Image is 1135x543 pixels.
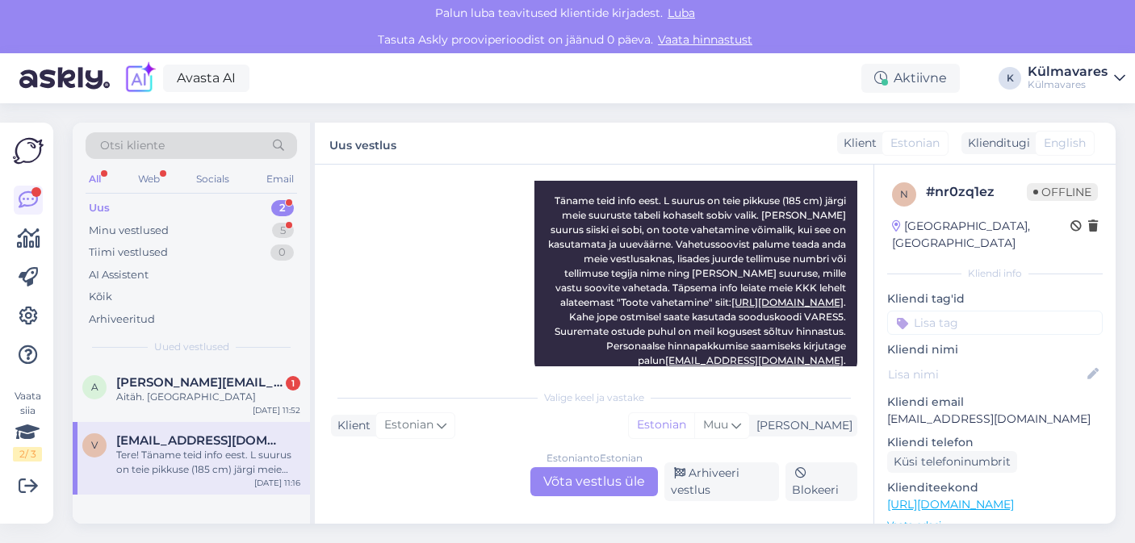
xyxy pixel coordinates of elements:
[1028,78,1108,91] div: Külmavares
[887,311,1103,335] input: Lisa tag
[1028,65,1125,91] a: KülmavaresKülmavares
[999,67,1021,90] div: K
[887,290,1103,307] p: Kliendi tag'id
[331,391,857,405] div: Valige keel ja vastake
[329,132,396,154] label: Uus vestlus
[961,135,1030,152] div: Klienditugi
[900,188,908,200] span: n
[254,477,300,489] div: [DATE] 11:16
[154,340,229,354] span: Uued vestlused
[887,266,1103,281] div: Kliendi info
[123,61,157,95] img: explore-ai
[887,518,1103,533] p: Vaata edasi ...
[731,296,844,308] a: [URL][DOMAIN_NAME]
[547,451,643,466] div: Estonian to Estonian
[100,137,165,154] span: Otsi kliente
[892,218,1070,252] div: [GEOGRAPHIC_DATA], [GEOGRAPHIC_DATA]
[888,365,1084,383] input: Lisa nimi
[653,32,757,47] a: Vaata hinnastust
[89,289,112,305] div: Kõik
[926,182,1027,202] div: # nr0zq1ez
[665,354,844,366] a: [EMAIL_ADDRESS][DOMAIN_NAME]
[861,64,960,93] div: Aktiivne
[89,223,169,239] div: Minu vestlused
[13,447,42,462] div: 2 / 3
[253,404,300,416] div: [DATE] 11:52
[193,169,232,190] div: Socials
[887,479,1103,496] p: Klienditeekond
[263,169,297,190] div: Email
[1028,65,1108,78] div: Külmavares
[286,376,300,391] div: 1
[89,267,149,283] div: AI Assistent
[1027,183,1098,201] span: Offline
[887,411,1103,428] p: [EMAIL_ADDRESS][DOMAIN_NAME]
[135,169,163,190] div: Web
[887,394,1103,411] p: Kliendi email
[384,416,433,434] span: Estonian
[270,244,294,261] div: 0
[530,467,658,496] div: Võta vestlus üle
[1044,135,1086,152] span: English
[272,223,294,239] div: 5
[837,135,877,152] div: Klient
[750,417,852,434] div: [PERSON_NAME]
[91,381,98,393] span: a
[887,434,1103,451] p: Kliendi telefon
[89,244,168,261] div: Tiimi vestlused
[629,413,694,437] div: Estonian
[331,417,371,434] div: Klient
[116,433,284,448] span: varmpz@gmail.com
[13,389,42,462] div: Vaata siia
[663,6,700,20] span: Luba
[116,390,300,404] div: Aitäh. [GEOGRAPHIC_DATA]
[13,136,44,166] img: Askly Logo
[86,169,104,190] div: All
[116,375,284,390] span: andres.arendi@gmail.com
[887,451,1017,473] div: Küsi telefoninumbrit
[271,200,294,216] div: 2
[91,439,98,451] span: v
[887,341,1103,358] p: Kliendi nimi
[703,417,728,432] span: Muu
[890,135,940,152] span: Estonian
[664,462,779,501] div: Arhiveeri vestlus
[116,448,300,477] div: Tere! Täname teid info eest. L suurus on teie pikkuse (185 cm) järgi meie suuruste tabeli kohasel...
[89,200,110,216] div: Uus
[785,462,857,501] div: Blokeeri
[163,65,249,92] a: Avasta AI
[887,497,1014,512] a: [URL][DOMAIN_NAME]
[89,311,155,328] div: Arhiveeritud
